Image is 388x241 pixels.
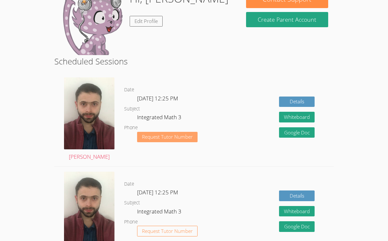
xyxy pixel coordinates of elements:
[130,16,163,27] a: Edit Profile
[142,134,193,139] span: Request Tutor Number
[137,189,178,196] span: [DATE] 12:25 PM
[137,207,183,218] dd: Integrated Math 3
[124,199,140,207] dt: Subject
[279,127,315,138] a: Google Doc
[124,124,138,132] dt: Phone
[137,226,198,236] button: Request Tutor Number
[124,218,138,226] dt: Phone
[137,132,198,143] button: Request Tutor Number
[279,206,315,217] button: Whiteboard
[279,221,315,232] a: Google Doc
[124,86,134,94] dt: Date
[279,112,315,122] button: Whiteboard
[142,229,193,234] span: Request Tutor Number
[124,180,134,188] dt: Date
[279,97,315,107] a: Details
[246,12,328,27] button: Create Parent Account
[279,190,315,201] a: Details
[137,95,178,102] span: [DATE] 12:25 PM
[137,113,183,124] dd: Integrated Math 3
[54,55,334,67] h2: Scheduled Sessions
[64,77,114,162] a: [PERSON_NAME]
[124,105,140,113] dt: Subject
[64,77,114,149] img: avatar.png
